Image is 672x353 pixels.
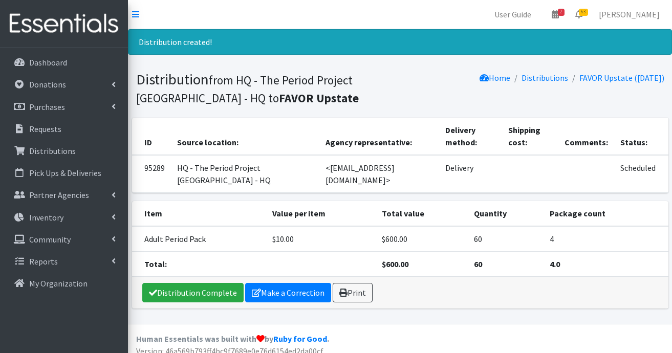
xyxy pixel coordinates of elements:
[29,124,61,134] p: Requests
[614,155,668,193] td: Scheduled
[4,97,124,117] a: Purchases
[245,283,331,302] a: Make a Correction
[4,52,124,73] a: Dashboard
[29,146,76,156] p: Distributions
[376,226,468,252] td: $600.00
[319,155,439,193] td: <[EMAIL_ADDRESS][DOMAIN_NAME]>
[136,334,329,344] strong: Human Essentials was built with by .
[29,234,71,245] p: Community
[132,118,171,155] th: ID
[468,226,544,252] td: 60
[273,334,327,344] a: Ruby for Good
[550,259,560,269] strong: 4.0
[128,29,672,55] div: Distribution created!
[439,155,502,193] td: Delivery
[136,73,359,105] small: from HQ - The Period Project [GEOGRAPHIC_DATA] - HQ to
[522,73,568,83] a: Distributions
[29,79,66,90] p: Donations
[29,278,88,289] p: My Organization
[439,118,502,155] th: Delivery method:
[4,185,124,205] a: Partner Agencies
[29,57,67,68] p: Dashboard
[171,118,320,155] th: Source location:
[614,118,668,155] th: Status:
[544,4,567,25] a: 2
[142,283,244,302] a: Distribution Complete
[4,119,124,139] a: Requests
[171,155,320,193] td: HQ - The Period Project [GEOGRAPHIC_DATA] - HQ
[4,74,124,95] a: Donations
[4,163,124,183] a: Pick Ups & Deliveries
[319,118,439,155] th: Agency representative:
[544,226,668,252] td: 4
[486,4,539,25] a: User Guide
[29,168,101,178] p: Pick Ups & Deliveries
[4,141,124,161] a: Distributions
[279,91,359,105] b: FAVOR Upstate
[474,259,482,269] strong: 60
[132,226,266,252] td: Adult Period Pack
[4,251,124,272] a: Reports
[502,118,559,155] th: Shipping cost:
[567,4,591,25] a: 63
[480,73,510,83] a: Home
[29,190,89,200] p: Partner Agencies
[144,259,167,269] strong: Total:
[266,201,376,226] th: Value per item
[29,212,63,223] p: Inventory
[4,273,124,294] a: My Organization
[4,7,124,41] img: HumanEssentials
[579,73,664,83] a: FAVOR Upstate ([DATE])
[333,283,373,302] a: Print
[579,9,588,16] span: 63
[132,155,171,193] td: 95289
[4,229,124,250] a: Community
[591,4,668,25] a: [PERSON_NAME]
[132,201,266,226] th: Item
[468,201,544,226] th: Quantity
[4,207,124,228] a: Inventory
[376,201,468,226] th: Total value
[266,226,376,252] td: $10.00
[558,118,614,155] th: Comments:
[136,71,397,106] h1: Distribution
[544,201,668,226] th: Package count
[558,9,565,16] span: 2
[29,102,65,112] p: Purchases
[29,256,58,267] p: Reports
[382,259,408,269] strong: $600.00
